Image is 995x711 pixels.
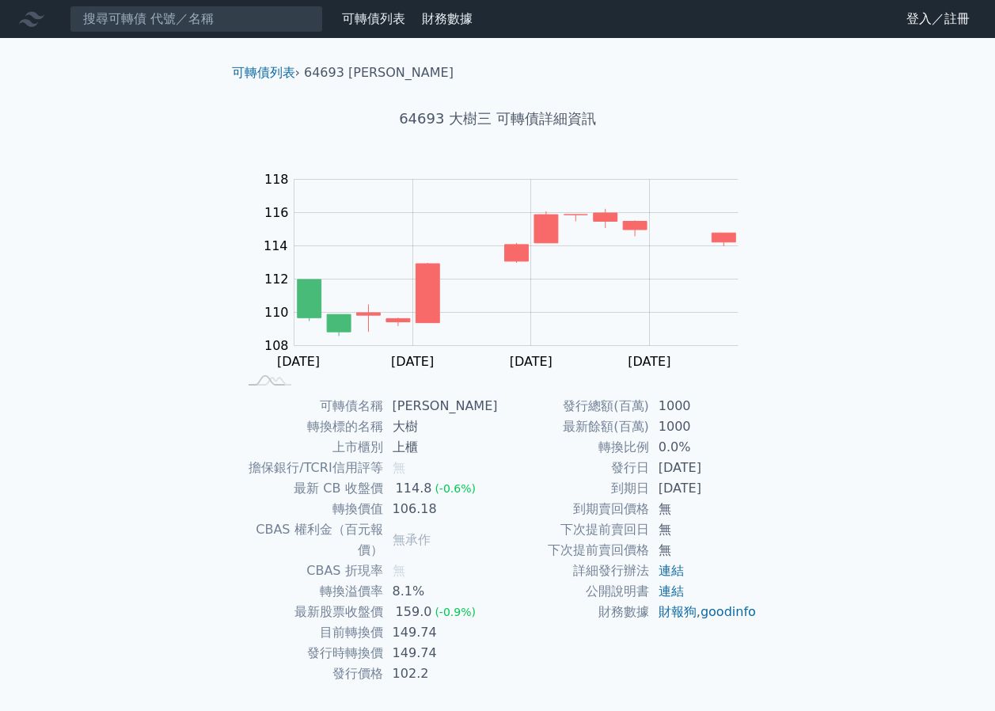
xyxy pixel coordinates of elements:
[498,478,649,499] td: 到期日
[219,108,777,130] h1: 64693 大樹三 可轉債詳細資訊
[264,205,289,220] tspan: 116
[70,6,323,32] input: 搜尋可轉債 代號／名稱
[238,437,383,458] td: 上市櫃別
[649,416,758,437] td: 1000
[701,604,756,619] a: goodinfo
[391,354,434,369] tspan: [DATE]
[238,499,383,519] td: 轉換價值
[498,499,649,519] td: 到期賣回價格
[383,437,498,458] td: 上櫃
[649,540,758,561] td: 無
[342,11,405,26] a: 可轉債列表
[238,519,383,561] td: CBAS 權利金（百元報價）
[649,478,758,499] td: [DATE]
[238,458,383,478] td: 擔保銀行/TCRI信用評等
[238,478,383,499] td: 最新 CB 收盤價
[498,458,649,478] td: 發行日
[264,338,289,353] tspan: 108
[498,416,649,437] td: 最新餘額(百萬)
[894,6,982,32] a: 登入／註冊
[393,478,435,499] div: 114.8
[383,499,498,519] td: 106.18
[232,65,295,80] a: 可轉債列表
[383,622,498,643] td: 149.74
[498,581,649,602] td: 公開說明書
[264,272,289,287] tspan: 112
[393,532,431,547] span: 無承作
[498,602,649,622] td: 財務數據
[659,584,684,599] a: 連結
[277,354,320,369] tspan: [DATE]
[435,606,476,618] span: (-0.9%)
[238,643,383,663] td: 發行時轉換價
[264,238,288,253] tspan: 114
[256,172,762,369] g: Chart
[238,622,383,643] td: 目前轉換價
[238,602,383,622] td: 最新股票收盤價
[383,581,498,602] td: 8.1%
[510,354,553,369] tspan: [DATE]
[383,663,498,684] td: 102.2
[649,499,758,519] td: 無
[238,396,383,416] td: 可轉債名稱
[393,460,405,475] span: 無
[383,416,498,437] td: 大樹
[422,11,473,26] a: 財務數據
[649,396,758,416] td: 1000
[649,437,758,458] td: 0.0%
[659,563,684,578] a: 連結
[498,540,649,561] td: 下次提前賣回價格
[238,561,383,581] td: CBAS 折現率
[498,561,649,581] td: 詳細發行辦法
[628,354,670,369] tspan: [DATE]
[383,643,498,663] td: 149.74
[238,581,383,602] td: 轉換溢價率
[393,602,435,622] div: 159.0
[498,519,649,540] td: 下次提前賣回日
[649,602,758,622] td: ,
[659,604,697,619] a: 財報狗
[393,563,405,578] span: 無
[304,63,454,82] li: 64693 [PERSON_NAME]
[264,305,289,320] tspan: 110
[498,396,649,416] td: 發行總額(百萬)
[383,396,498,416] td: [PERSON_NAME]
[238,416,383,437] td: 轉換標的名稱
[435,482,476,495] span: (-0.6%)
[232,63,300,82] li: ›
[649,519,758,540] td: 無
[238,663,383,684] td: 發行價格
[649,458,758,478] td: [DATE]
[264,172,289,187] tspan: 118
[498,437,649,458] td: 轉換比例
